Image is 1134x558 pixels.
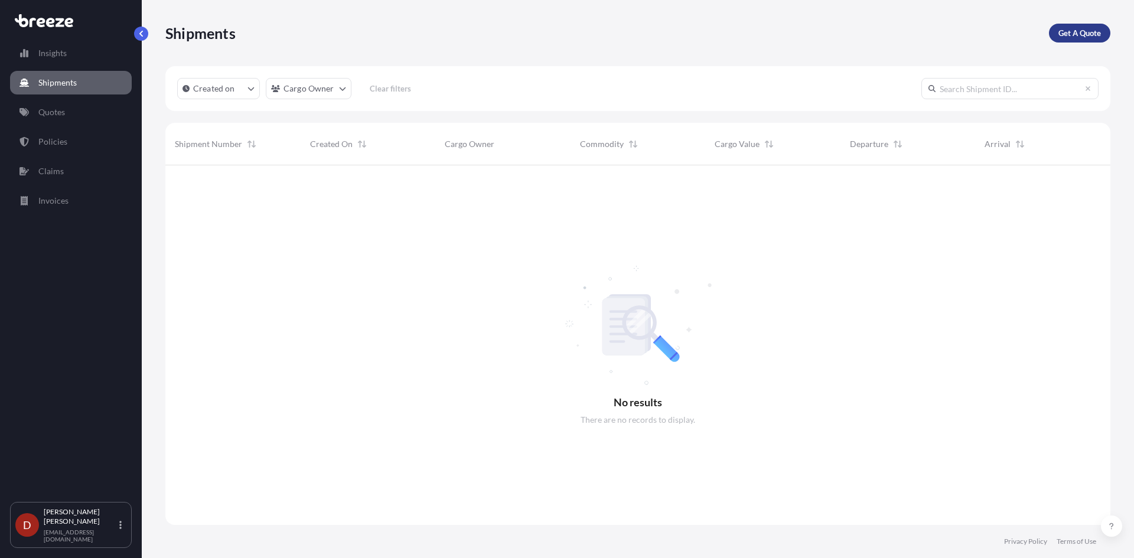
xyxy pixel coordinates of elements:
a: Policies [10,130,132,154]
span: Cargo Owner [445,138,494,150]
p: Insights [38,47,67,59]
button: Sort [1013,137,1027,151]
a: Get A Quote [1049,24,1110,43]
button: Sort [762,137,776,151]
button: Sort [245,137,259,151]
p: Shipments [38,77,77,89]
p: Shipments [165,24,236,43]
input: Search Shipment ID... [921,78,1099,99]
span: Cargo Value [715,138,760,150]
button: createdOn Filter options [177,78,260,99]
span: D [23,519,31,531]
p: Created on [193,83,235,94]
span: Shipment Number [175,138,242,150]
span: Departure [850,138,888,150]
a: Quotes [10,100,132,124]
a: Claims [10,159,132,183]
p: Cargo Owner [283,83,334,94]
p: Quotes [38,106,65,118]
button: Sort [355,137,369,151]
p: [EMAIL_ADDRESS][DOMAIN_NAME] [44,528,117,543]
span: Commodity [580,138,624,150]
button: Clear filters [357,79,423,98]
a: Invoices [10,189,132,213]
button: cargoOwner Filter options [266,78,351,99]
a: Shipments [10,71,132,94]
p: [PERSON_NAME] [PERSON_NAME] [44,507,117,526]
p: Clear filters [370,83,411,94]
p: Policies [38,136,67,148]
button: Sort [891,137,905,151]
p: Get A Quote [1058,27,1101,39]
a: Privacy Policy [1004,537,1047,546]
p: Claims [38,165,64,177]
button: Sort [626,137,640,151]
a: Insights [10,41,132,65]
p: Invoices [38,195,69,207]
a: Terms of Use [1057,537,1096,546]
span: Created On [310,138,353,150]
span: Arrival [985,138,1011,150]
